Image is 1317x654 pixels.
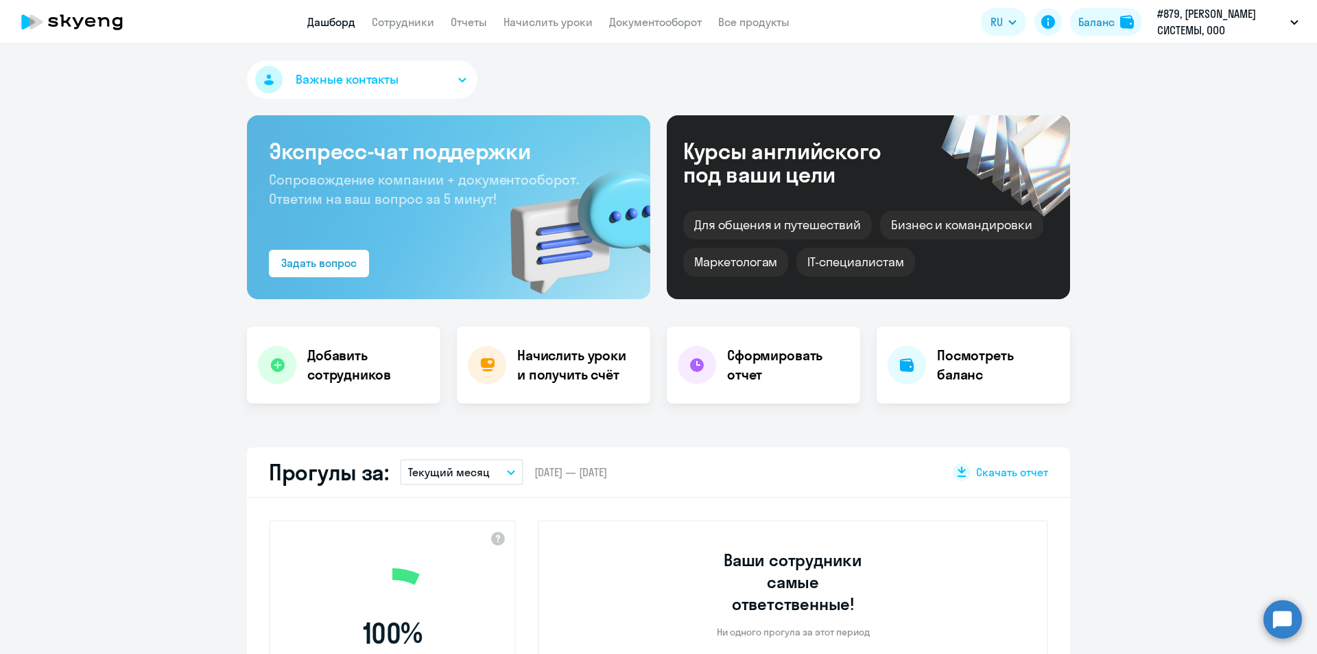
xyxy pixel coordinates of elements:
img: bg-img [490,145,650,299]
h3: Экспресс-чат поддержки [269,137,628,165]
h2: Прогулы за: [269,458,389,486]
img: balance [1120,15,1134,29]
p: #879, [PERSON_NAME] СИСТЕМЫ, ООО [1157,5,1285,38]
h3: Ваши сотрудники самые ответственные! [705,549,881,615]
button: Важные контакты [247,60,477,99]
h4: Начислить уроки и получить счёт [517,346,637,384]
button: Задать вопрос [269,250,369,277]
div: Баланс [1078,14,1115,30]
span: RU [990,14,1003,30]
span: Важные контакты [296,71,399,89]
span: Скачать отчет [976,465,1048,480]
a: Сотрудники [372,15,434,29]
button: #879, [PERSON_NAME] СИСТЕМЫ, ООО [1150,5,1305,38]
div: Задать вопрос [281,255,357,271]
p: Ни одного прогула за этот период [717,626,870,638]
h4: Сформировать отчет [727,346,849,384]
button: Балансbalance [1070,8,1142,36]
a: Документооборот [609,15,702,29]
span: Сопровождение компании + документооборот. Ответим на ваш вопрос за 5 минут! [269,171,579,207]
h4: Посмотреть баланс [937,346,1059,384]
div: Маркетологам [683,248,788,277]
a: Все продукты [718,15,790,29]
span: 100 % [313,617,471,650]
a: Начислить уроки [503,15,593,29]
div: Курсы английского под ваши цели [683,139,918,186]
a: Дашборд [307,15,355,29]
a: Отчеты [451,15,487,29]
div: Для общения и путешествий [683,211,872,240]
div: Бизнес и командировки [880,211,1043,240]
div: IT-специалистам [796,248,914,277]
button: Текущий месяц [400,459,523,485]
button: RU [981,8,1026,36]
p: Текущий месяц [408,464,490,480]
span: [DATE] — [DATE] [534,465,607,480]
h4: Добавить сотрудников [307,346,429,384]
